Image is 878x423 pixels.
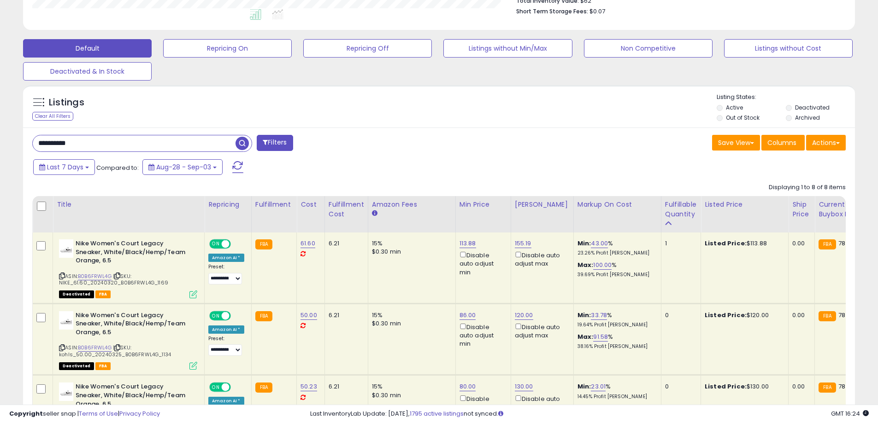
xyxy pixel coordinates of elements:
span: 2025-09-11 16:24 GMT [831,409,869,418]
span: 78 [838,311,845,319]
a: 130.00 [515,382,533,391]
b: Listed Price: [705,239,747,248]
th: The percentage added to the cost of goods (COGS) that forms the calculator for Min & Max prices. [573,196,661,232]
div: ASIN: [59,239,197,297]
span: Compared to: [96,163,139,172]
div: Last InventoryLab Update: [DATE], not synced. [310,410,869,418]
div: % [577,333,654,350]
button: Non Competitive [584,39,713,58]
a: 86.00 [460,311,476,320]
div: Displaying 1 to 8 of 8 items [769,183,846,192]
div: 1 [665,239,694,248]
a: B0B6FRWL4G [78,344,112,352]
div: 0 [665,382,694,391]
button: Repricing On [163,39,292,58]
span: Columns [767,138,796,147]
button: Default [23,39,152,58]
div: % [577,239,654,256]
span: ON [210,240,222,248]
b: Min: [577,239,591,248]
a: 120.00 [515,311,533,320]
a: Terms of Use [79,409,118,418]
a: 1795 active listings [410,409,464,418]
div: 6.21 [329,311,361,319]
button: Deactivated & In Stock [23,62,152,81]
div: Listed Price [705,200,784,209]
div: Repricing [208,200,247,209]
span: ON [210,312,222,319]
p: Listing States: [717,93,855,102]
div: Cost [301,200,321,209]
button: Listings without Min/Max [443,39,572,58]
a: 155.19 [515,239,531,248]
div: Preset: [208,336,244,356]
span: | SKU: kohls_50.00_20240325_B0B6FRWL4G_1134 [59,344,171,358]
div: Disable auto adjust max [515,250,566,268]
span: Last 7 Days [47,162,83,172]
small: Amazon Fees. [372,209,377,218]
div: Amazon Fees [372,200,452,209]
div: Disable auto adjust min [460,250,504,277]
small: FBA [819,239,836,249]
small: FBA [255,382,272,393]
small: FBA [819,382,836,393]
button: Columns [761,135,805,151]
a: 50.23 [301,382,317,391]
p: 23.26% Profit [PERSON_NAME] [577,250,654,256]
a: 33.78 [591,311,607,320]
div: $130.00 [705,382,781,391]
div: 6.21 [329,382,361,391]
b: Listed Price: [705,382,747,391]
div: [PERSON_NAME] [515,200,570,209]
b: Listed Price: [705,311,747,319]
div: Disable auto adjust min [460,322,504,348]
div: $120.00 [705,311,781,319]
strong: Copyright [9,409,43,418]
div: ASIN: [59,311,197,369]
div: Title [57,200,200,209]
a: 61.60 [301,239,315,248]
div: $0.30 min [372,248,448,256]
span: FBA [95,290,111,298]
div: Disable auto adjust min [460,394,504,420]
div: Markup on Cost [577,200,657,209]
span: All listings that are unavailable for purchase on Amazon for any reason other than out-of-stock [59,362,94,370]
span: OFF [230,312,244,319]
div: Fulfillment [255,200,293,209]
a: Privacy Policy [119,409,160,418]
button: Actions [806,135,846,151]
small: FBA [819,311,836,321]
b: Max: [577,332,594,341]
div: 15% [372,311,448,319]
div: 15% [372,382,448,391]
a: 91.58 [593,332,608,342]
b: Max: [577,261,594,269]
div: $113.88 [705,239,781,248]
label: Active [726,104,743,111]
small: FBA [255,239,272,249]
b: Short Term Storage Fees: [516,7,588,15]
a: 43.00 [591,239,608,248]
div: $0.30 min [372,319,448,328]
div: % [577,311,654,328]
img: 21PkIKfSKOL._SL40_.jpg [59,311,73,330]
button: Last 7 Days [33,159,95,175]
h5: Listings [49,96,84,109]
div: $0.30 min [372,391,448,400]
button: Listings without Cost [724,39,853,58]
a: 113.88 [460,239,476,248]
b: Nike Women's Court Legacy Sneaker, White/Black/Hemp/Team Orange, 6.5 [76,311,188,339]
div: Ship Price [792,200,811,219]
div: 0.00 [792,382,807,391]
img: 21PkIKfSKOL._SL40_.jpg [59,239,73,258]
b: Nike Women's Court Legacy Sneaker, White/Black/Hemp/Team Orange, 6.5 [76,239,188,267]
button: Save View [712,135,760,151]
div: 6.21 [329,239,361,248]
span: All listings that are unavailable for purchase on Amazon for any reason other than out-of-stock [59,290,94,298]
a: 80.00 [460,382,476,391]
b: Min: [577,382,591,391]
p: 38.16% Profit [PERSON_NAME] [577,343,654,350]
div: 0.00 [792,311,807,319]
div: Disable auto adjust max [515,322,566,340]
p: 39.69% Profit [PERSON_NAME] [577,272,654,278]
